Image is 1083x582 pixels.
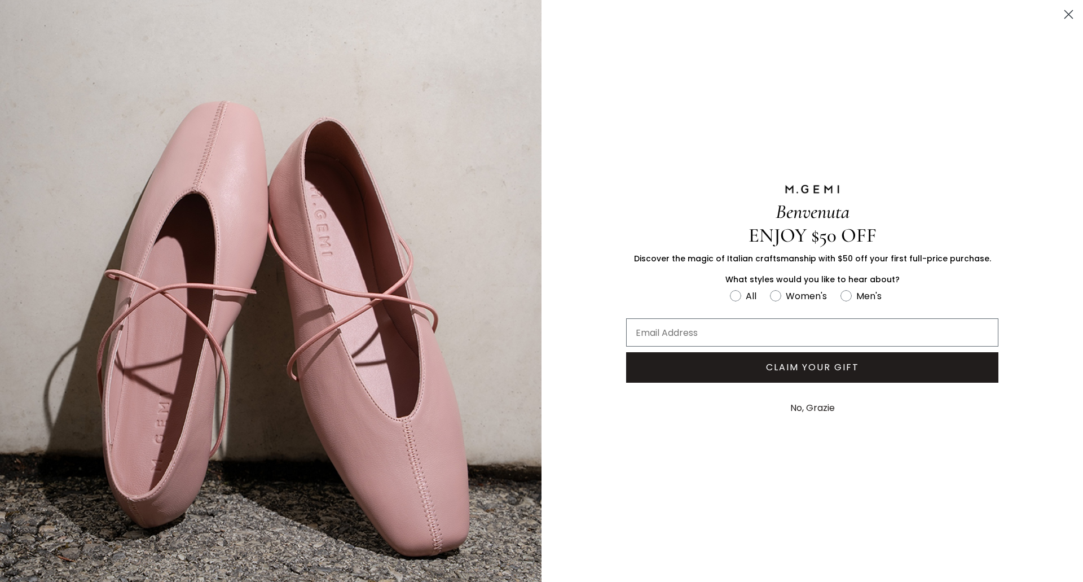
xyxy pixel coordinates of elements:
span: Benvenuta [776,200,849,224]
button: Close dialog [1059,5,1078,24]
div: Men's [856,289,882,303]
div: Women's [786,289,827,303]
span: Discover the magic of Italian craftsmanship with $50 off your first full-price purchase. [634,253,991,264]
input: Email Address [626,318,998,347]
span: ENJOY $50 OFF [749,224,877,247]
img: M.GEMI [784,184,840,194]
div: All [746,289,756,303]
button: CLAIM YOUR GIFT [626,352,998,383]
span: What styles would you like to hear about? [725,274,900,285]
button: No, Grazie [785,394,840,422]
